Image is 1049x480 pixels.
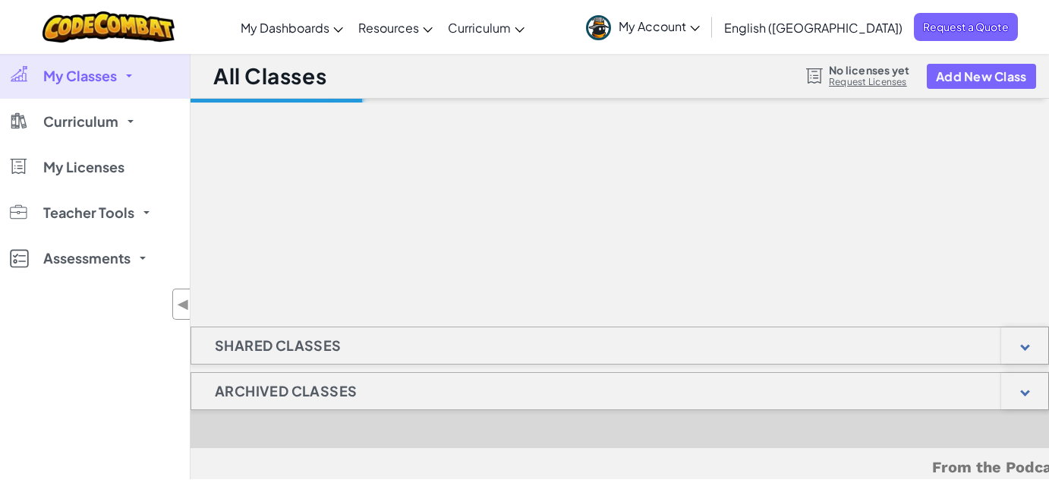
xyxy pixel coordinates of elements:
span: English ([GEOGRAPHIC_DATA]) [724,20,903,36]
span: Curriculum [43,115,118,128]
img: avatar [586,15,611,40]
h1: All Classes [213,62,326,90]
span: ◀ [177,293,190,315]
h1: Shared Classes [191,327,365,365]
button: Add New Class [927,64,1036,89]
a: Request a Quote [914,13,1018,41]
a: Resources [351,7,440,48]
img: CodeCombat logo [43,11,175,43]
span: Teacher Tools [43,206,134,219]
span: My Classes [43,69,117,83]
a: English ([GEOGRAPHIC_DATA]) [717,7,910,48]
a: My Account [578,3,707,51]
span: My Licenses [43,160,124,174]
a: Curriculum [440,7,532,48]
span: Resources [358,20,419,36]
span: My Dashboards [241,20,329,36]
span: My Account [619,18,700,34]
a: Request Licenses [829,76,909,88]
span: Curriculum [448,20,511,36]
a: My Dashboards [233,7,351,48]
span: Assessments [43,251,131,265]
h1: Archived Classes [191,372,380,410]
span: No licenses yet [829,64,909,76]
